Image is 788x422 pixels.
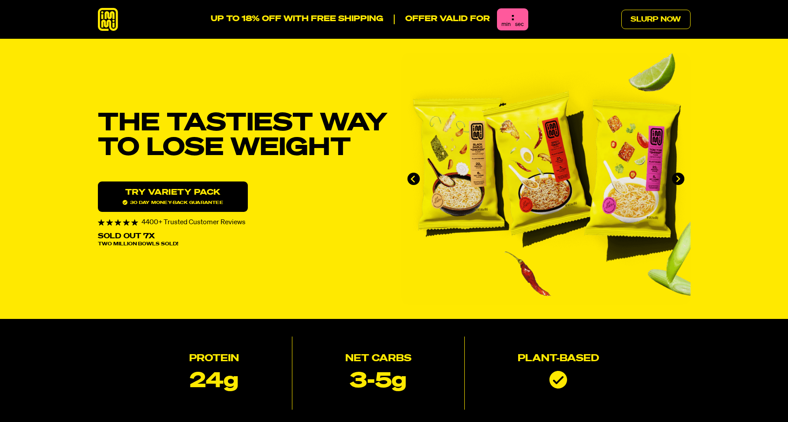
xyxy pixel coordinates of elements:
[98,219,387,226] div: 4400+ Trusted Customer Reviews
[401,53,691,305] div: immi slideshow
[123,200,223,205] span: 30 day money-back guarantee
[98,111,387,160] h1: THE TASTIEST WAY TO LOSE WEIGHT
[672,173,684,185] button: Next slide
[518,354,599,364] h2: Plant-based
[501,22,511,27] span: min
[98,181,248,212] a: Try variety Pack30 day money-back guarantee
[98,233,155,240] p: Sold Out 7X
[401,53,691,305] li: 1 of 4
[407,173,420,185] button: Go to last slide
[189,354,239,364] h2: Protein
[211,15,383,24] p: UP TO 18% OFF WITH FREE SHIPPING
[98,242,178,247] span: Two Million Bowls Sold!
[394,15,490,24] p: Offer valid for
[350,371,407,392] p: 3-5g
[190,371,239,392] p: 24g
[621,10,691,29] a: Slurp Now
[512,12,514,22] div: :
[345,354,411,364] h2: Net Carbs
[515,22,524,27] span: sec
